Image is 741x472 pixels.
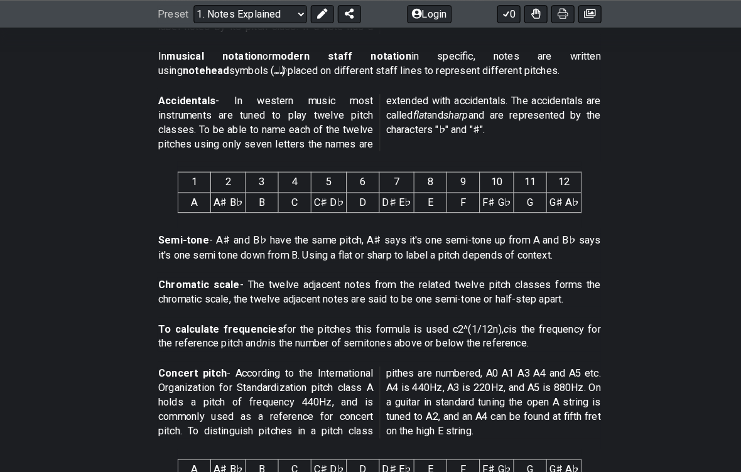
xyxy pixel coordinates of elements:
strong: modern staff notation [265,49,401,61]
strong: musical notation [163,49,256,61]
th: 6 [338,168,370,188]
th: A [174,448,206,468]
th: G♯ A♭ [534,448,568,468]
button: Share Preset [330,5,352,23]
p: - The twelve adjacent notes from the related twelve pitch classes forms the chromatic scale, the ... [154,271,587,299]
td: D [338,188,370,207]
th: 7 [370,168,404,188]
th: 5 [304,168,338,188]
p: for the pitches this formula is used c2^(1/12n), is the frequency for the reference pitch and is ... [154,314,587,343]
th: 11 [502,168,534,188]
th: 2 [206,168,240,188]
select: Preset [189,5,300,23]
th: C♯ D♭ [304,448,338,468]
th: 1 [174,168,206,188]
th: 9 [436,168,468,188]
td: F♯ G♭ [468,188,502,207]
th: C [272,448,304,468]
em: sharp [433,106,457,118]
td: C♯ D♭ [304,188,338,207]
th: 3 [240,168,272,188]
em: c [492,315,497,327]
th: 4 [272,168,304,188]
th: F♯ G♭ [468,448,502,468]
p: - According to the International Organization for Standardization pitch class A holds a pitch of ... [154,358,587,428]
button: Print [538,5,561,23]
th: B [240,448,272,468]
td: A [174,188,206,207]
strong: notehead [178,63,224,75]
p: - A♯ and B♭ have the same pitch, A♯ says it's one semi-tone up from A and B♭ says it's one semi t... [154,228,587,256]
td: E [404,188,436,207]
p: In or in specific, notes are written using symbols (𝅝 𝅗𝅥 𝅘𝅥 𝅘𝅥𝅮) placed on different staff lines to r... [154,48,587,77]
th: D♯ E♭ [370,448,404,468]
p: - In western music most instruments are tuned to play twelve pitch classes. To be able to name ea... [154,92,587,148]
strong: Semi-tone [154,228,204,240]
th: F [436,448,468,468]
button: Edit Preset [303,5,326,23]
th: 10 [468,168,502,188]
em: flat [403,106,417,118]
th: E [404,448,436,468]
th: 12 [534,168,568,188]
td: G [502,188,534,207]
td: C [272,188,304,207]
span: Preset [154,8,184,20]
strong: Concert pitch [154,358,221,370]
button: Create image [565,5,587,23]
td: B [240,188,272,207]
th: D [338,448,370,468]
th: A♯ B♭ [206,448,240,468]
th: G [502,448,534,468]
button: Login [398,5,441,23]
strong: Accidentals [154,92,210,104]
td: F [436,188,468,207]
strong: Chromatic scale [154,272,234,284]
th: 8 [404,168,436,188]
button: Toggle Dexterity for all fretkits [512,5,534,23]
td: G♯ A♭ [534,188,568,207]
em: n [256,329,261,341]
button: 0 [485,5,508,23]
strong: To calculate frequencies [154,315,276,327]
td: D♯ E♭ [370,188,404,207]
td: A♯ B♭ [206,188,240,207]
